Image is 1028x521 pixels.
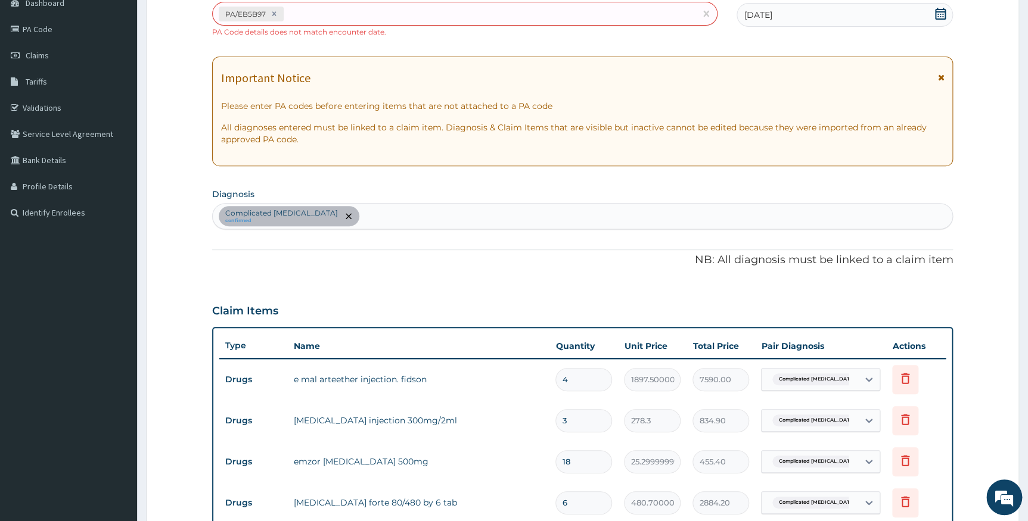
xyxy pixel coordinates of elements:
[69,150,164,270] span: We're online!
[221,71,310,85] h1: Important Notice
[212,252,954,268] p: NB: All diagnosis must be linked to a claim item
[288,491,550,514] td: [MEDICAL_DATA] forte 80/480 by 6 tab
[212,27,386,36] small: PA Code details does not match encounter date.
[221,121,945,145] p: All diagnoses entered must be linked to a claim item. Diagnosis & Claim Items that are visible bu...
[618,334,687,358] th: Unit Price
[6,325,227,367] textarea: Type your message and hit 'Enter'
[212,188,254,200] label: Diagnosis
[744,9,772,21] span: [DATE]
[195,6,224,35] div: Minimize live chat window
[219,369,288,391] td: Drugs
[288,367,550,391] td: e mal arteether injection. fidson
[26,50,49,61] span: Claims
[219,410,288,432] td: Drugs
[772,414,861,426] span: Complicated [MEDICAL_DATA]
[772,456,861,467] span: Complicated [MEDICAL_DATA]
[288,450,550,473] td: emzor [MEDICAL_DATA] 500mg
[687,334,755,358] th: Total Price
[219,492,288,514] td: Drugs
[62,67,200,82] div: Chat with us now
[755,334,886,358] th: Pair Diagnosis
[26,76,47,87] span: Tariffs
[221,100,945,112] p: Please enter PA codes before entering items that are not attached to a PA code
[772,373,861,385] span: Complicated [MEDICAL_DATA]
[22,60,48,89] img: d_794563401_company_1708531726252_794563401
[219,451,288,473] td: Drugs
[343,211,354,221] span: remove selection option
[219,335,288,357] th: Type
[886,334,946,358] th: Actions
[288,334,550,358] th: Name
[212,305,278,318] h3: Claim Items
[288,408,550,432] td: [MEDICAL_DATA] injection 300mg/2ml
[225,218,338,224] small: confirmed
[549,334,618,358] th: Quantity
[772,497,861,508] span: Complicated [MEDICAL_DATA]
[225,208,338,218] p: Complicated [MEDICAL_DATA]
[222,7,268,21] div: PA/EB5B97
